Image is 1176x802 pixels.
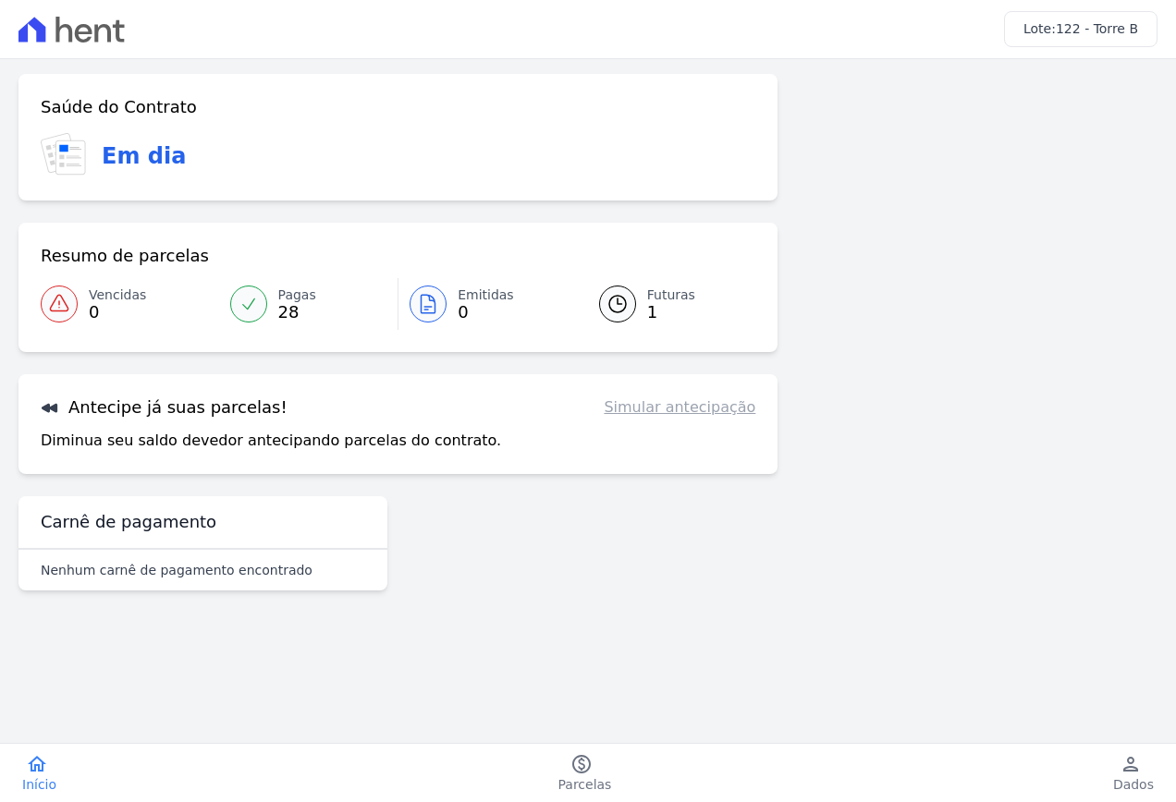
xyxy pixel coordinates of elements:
[558,775,612,794] span: Parcelas
[102,140,186,173] h3: Em dia
[1091,753,1176,794] a: personDados
[278,305,316,320] span: 28
[41,430,501,452] p: Diminua seu saldo devedor antecipando parcelas do contrato.
[398,278,577,330] a: Emitidas 0
[1113,775,1154,794] span: Dados
[458,305,514,320] span: 0
[577,278,756,330] a: Futuras 1
[536,753,634,794] a: paidParcelas
[278,286,316,305] span: Pagas
[41,278,219,330] a: Vencidas 0
[647,305,695,320] span: 1
[219,278,398,330] a: Pagas 28
[41,96,197,118] h3: Saúde do Contrato
[1056,21,1138,36] span: 122 - Torre B
[41,561,312,579] p: Nenhum carnê de pagamento encontrado
[604,396,755,419] a: Simular antecipação
[41,396,288,419] h3: Antecipe já suas parcelas!
[1120,753,1142,775] i: person
[26,753,48,775] i: home
[1023,19,1138,39] h3: Lote:
[41,245,209,267] h3: Resumo de parcelas
[647,286,695,305] span: Futuras
[22,775,56,794] span: Início
[570,753,593,775] i: paid
[41,511,216,533] h3: Carnê de pagamento
[458,286,514,305] span: Emitidas
[89,286,146,305] span: Vencidas
[89,305,146,320] span: 0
